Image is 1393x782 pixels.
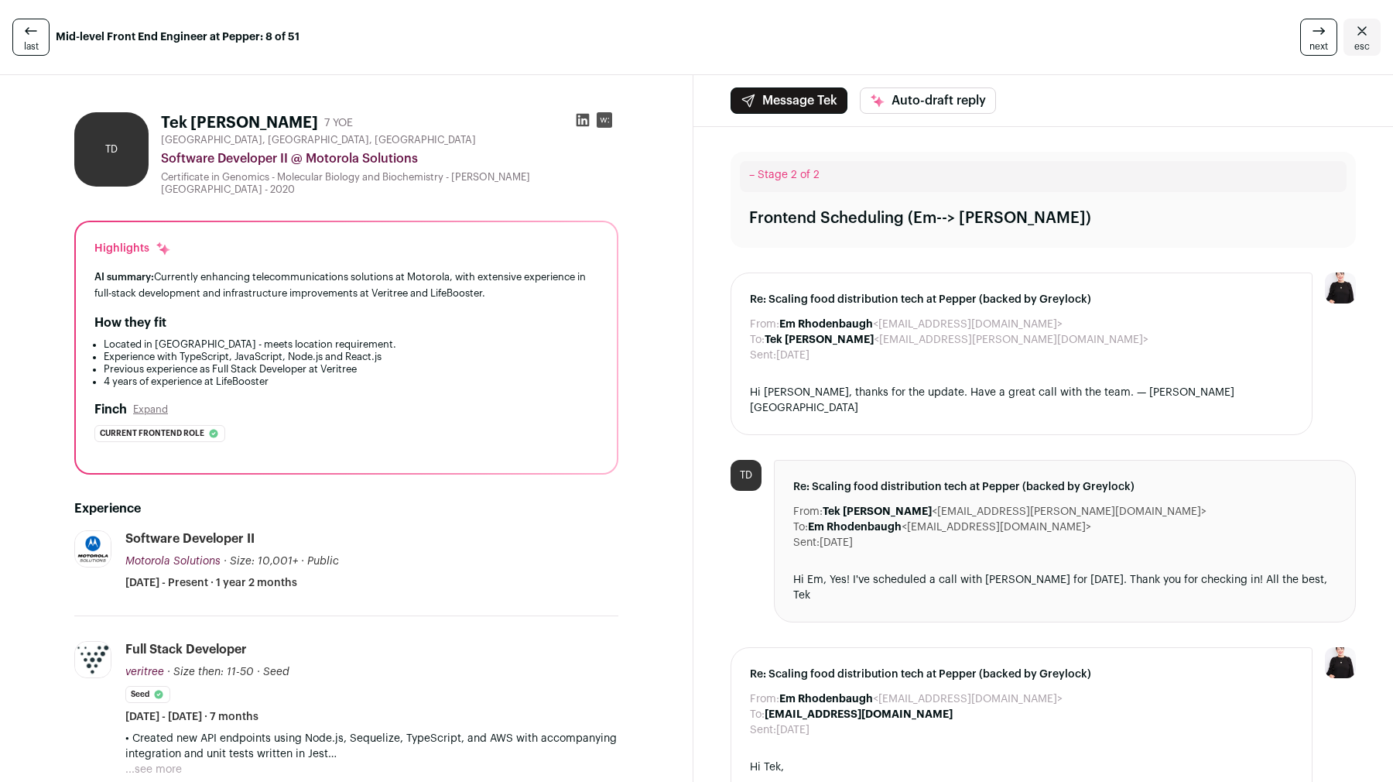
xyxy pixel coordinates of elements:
img: d149e015c05ee611e5f1cfcfee4b58e5587ebfbfe8762c939869ed472343ab00.jpg [75,642,111,677]
div: TD [731,460,762,491]
span: Re: Scaling food distribution tech at Pepper (backed by Greylock) [750,292,1293,307]
button: Message Tek [731,87,847,114]
li: Previous experience as Full Stack Developer at Veritree [104,363,598,376]
div: Full Stack Developer [125,641,247,658]
dt: Sent: [750,722,776,738]
span: last [24,40,39,53]
div: Frontend Scheduling (Em--> [PERSON_NAME]) [749,208,1091,229]
p: • Created new API endpoints using Node.js, Sequelize, TypeScript, and AWS with accompanying integ... [125,731,618,762]
div: Hi [PERSON_NAME], thanks for the update. Have a great call with the team. — [PERSON_NAME][GEOGRAP... [750,385,1293,416]
span: Motorola Solutions [125,556,221,567]
b: Em Rhodenbaugh [808,522,902,533]
div: Software Developer II [125,530,255,547]
span: · Size then: 11-50 [167,667,254,677]
img: 9240684-medium_jpg [1325,647,1356,678]
dt: Sent: [750,348,776,363]
span: next [1309,40,1328,53]
button: Expand [133,403,168,416]
dt: To: [750,707,765,722]
dd: <[EMAIL_ADDRESS][DOMAIN_NAME]> [779,317,1063,332]
dd: [DATE] [776,722,809,738]
div: Certificate in Genomics - Molecular Biology and Biochemistry - [PERSON_NAME][GEOGRAPHIC_DATA] - 2020 [161,171,618,196]
span: Public [307,556,339,567]
li: 4 years of experience at LifeBooster [104,376,598,388]
div: Highlights [94,241,171,256]
div: Hi Em, Yes! I've scheduled a call with [PERSON_NAME] for [DATE]. Thank you for checking in! All t... [793,572,1337,603]
span: · [301,554,304,569]
div: Hi Tek, [750,760,1293,775]
span: veritree [125,667,164,677]
dd: <[EMAIL_ADDRESS][DOMAIN_NAME]> [779,691,1063,707]
dd: <[EMAIL_ADDRESS][PERSON_NAME][DOMAIN_NAME]> [823,504,1206,520]
dd: [DATE] [820,535,853,550]
div: 7 YOE [324,115,353,131]
a: Close [1343,19,1381,56]
dd: <[EMAIL_ADDRESS][PERSON_NAME][DOMAIN_NAME]> [765,332,1148,348]
dt: To: [793,520,808,535]
li: Located in [GEOGRAPHIC_DATA] - meets location requirement. [104,338,598,351]
button: ...see more [125,762,182,777]
span: [DATE] - [DATE] · 7 months [125,709,258,725]
h2: Finch [94,400,127,419]
span: [DATE] - Present · 1 year 2 months [125,575,297,591]
b: Tek [PERSON_NAME] [823,506,932,517]
dt: Sent: [793,535,820,550]
h2: How they fit [94,314,166,332]
h2: Experience [74,499,618,518]
span: Re: Scaling food distribution tech at Pepper (backed by Greylock) [750,667,1293,682]
span: Re: Scaling food distribution tech at Pepper (backed by Greylock) [793,479,1337,495]
dt: From: [750,317,779,332]
span: AI summary: [94,272,154,282]
span: · Size: 10,001+ [224,556,298,567]
span: Current frontend role [100,426,204,441]
h1: Tek [PERSON_NAME] [161,112,318,134]
span: [GEOGRAPHIC_DATA], [GEOGRAPHIC_DATA], [GEOGRAPHIC_DATA] [161,134,476,146]
dt: From: [750,691,779,707]
dt: From: [793,504,823,520]
div: Currently enhancing telecommunications solutions at Motorola, with extensive experience in full-s... [94,269,598,301]
span: Stage 2 of 2 [758,170,820,180]
img: 9240684-medium_jpg [1325,273,1356,304]
b: Tek [PERSON_NAME] [765,334,874,345]
b: Em Rhodenbaugh [779,319,873,330]
dd: [DATE] [776,348,809,363]
dt: To: [750,332,765,348]
div: TD [74,112,149,187]
b: [EMAIL_ADDRESS][DOMAIN_NAME] [765,709,953,720]
strong: Mid-level Front End Engineer at Pepper: 8 of 51 [56,29,299,45]
li: Seed [125,686,170,703]
img: 479ed99e49d7bfb068db4a4c611a3b21492044bf33456da8fad80db8bdc70eb1.jpg [75,531,111,567]
div: Software Developer II @ Motorola Solutions [161,149,618,168]
button: Auto-draft reply [860,87,996,114]
span: Seed [263,667,289,677]
a: last [12,19,50,56]
span: – [749,170,755,180]
dd: <[EMAIL_ADDRESS][DOMAIN_NAME]> [808,520,1091,535]
b: Em Rhodenbaugh [779,694,873,705]
a: next [1300,19,1337,56]
span: · [257,664,260,680]
li: Experience with TypeScript, JavaScript, Node.js and React.js [104,351,598,363]
span: esc [1354,40,1370,53]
